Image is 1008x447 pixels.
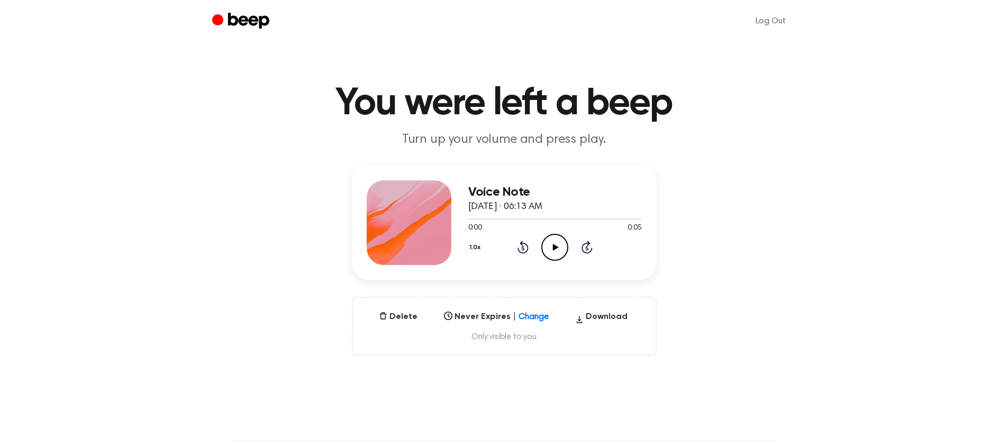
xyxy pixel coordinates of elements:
a: Log Out [745,8,796,34]
button: Delete [375,311,422,323]
button: 1.0x [468,239,485,257]
span: 0:05 [628,223,641,234]
p: Turn up your volume and press play. [301,131,707,149]
h1: You were left a beep [233,85,775,123]
span: Only visible to you [366,332,643,342]
span: 0:00 [468,223,482,234]
button: Download [571,311,632,327]
span: [DATE] · 06:13 AM [468,202,542,212]
a: Beep [212,11,272,32]
h3: Voice Note [468,185,642,199]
